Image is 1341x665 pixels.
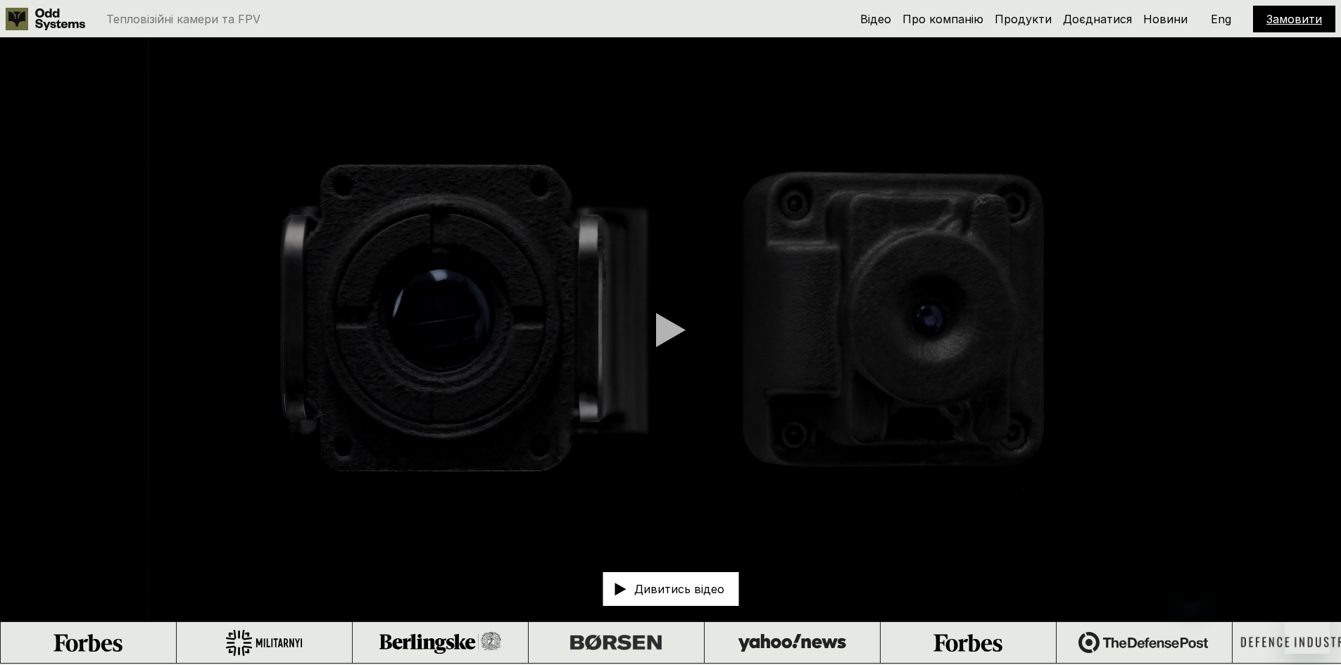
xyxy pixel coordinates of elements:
[1285,609,1330,654] iframe: Кнопка для запуску вікна повідомлень
[1211,13,1231,25] p: Eng
[1177,575,1205,603] iframe: Закрити повідомлення
[634,583,724,595] p: Дивитись відео
[1266,12,1322,26] a: Замовити
[902,12,983,26] a: Про компанію
[860,12,891,26] a: Відео
[1063,12,1132,26] a: Доєднатися
[995,12,1052,26] a: Продукти
[1143,12,1188,26] a: Новини
[106,13,260,25] p: Тепловізійні камери та FPV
